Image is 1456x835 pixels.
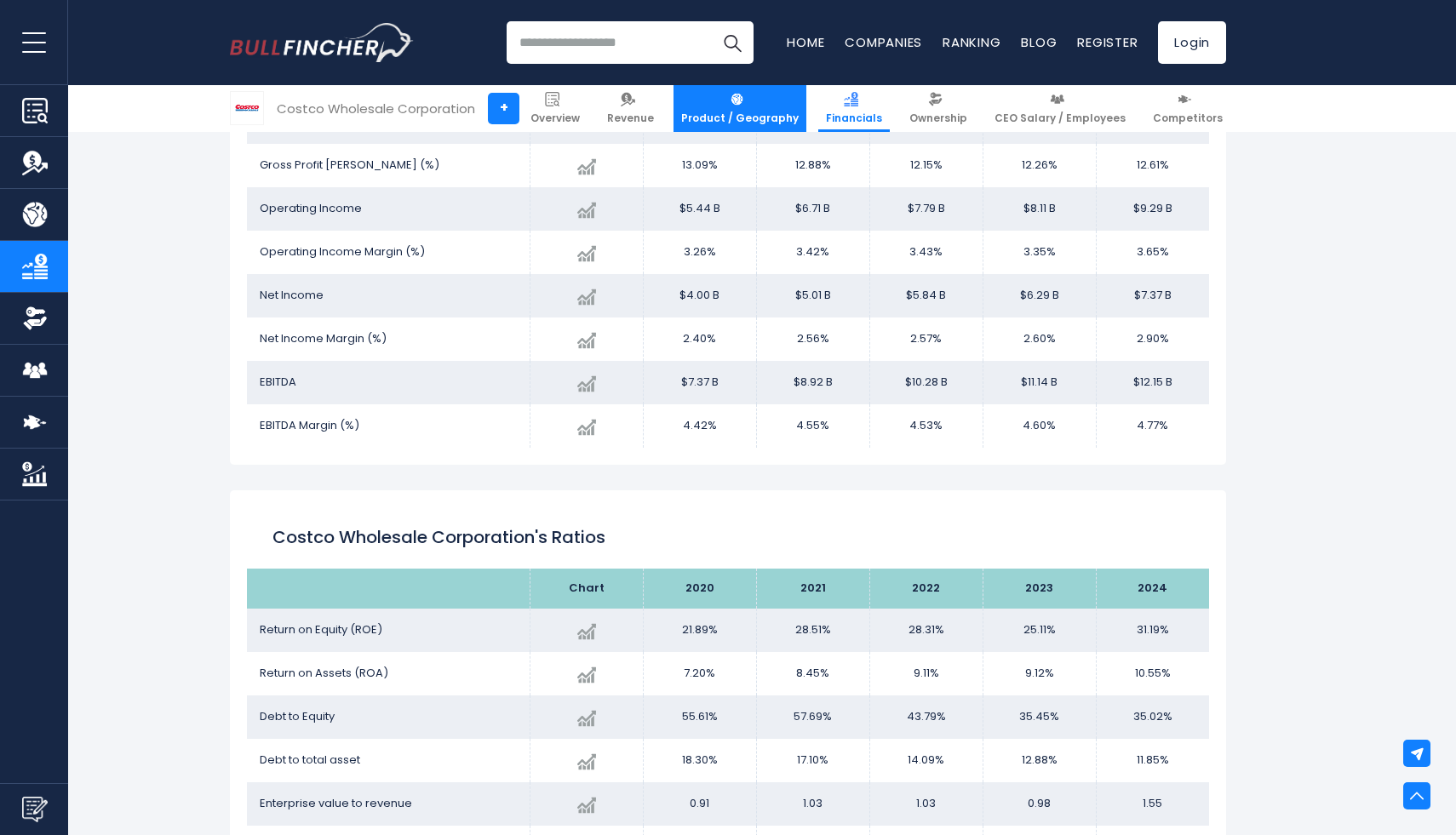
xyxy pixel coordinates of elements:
td: $7.37 B [1096,274,1209,317]
td: 18.30% [643,739,756,782]
a: Ranking [943,33,1000,51]
span: Net Income [260,287,324,303]
td: $7.79 B [869,187,983,231]
button: Search [711,21,754,64]
span: EBITDA [260,374,296,390]
span: Financials [826,112,882,125]
td: 2.56% [756,317,869,361]
td: 8.45% [756,652,869,695]
span: Ownership [909,112,967,125]
h2: Costco Wholesale Corporation's Ratios [272,524,1184,550]
a: Overview [523,85,588,132]
td: 12.88% [756,144,869,187]
a: + [488,93,519,124]
td: 35.45% [983,695,1096,739]
span: Return on Equity (ROE) [260,621,382,638]
a: Blog [1021,33,1057,51]
td: 1.03 [756,782,869,826]
td: 2.57% [869,317,983,361]
td: 55.61% [643,695,756,739]
td: 4.77% [1096,404,1209,448]
td: 12.88% [983,739,1096,782]
td: 0.98 [983,782,1096,826]
td: 4.60% [983,404,1096,448]
span: CEO Salary / Employees [995,112,1126,125]
span: Operating Income [260,200,362,216]
a: Register [1077,33,1138,51]
td: 1.55 [1096,782,1209,826]
td: 1.03 [869,782,983,826]
td: $7.37 B [643,361,756,404]
span: Operating Income Margin (%) [260,243,425,260]
td: 13.09% [643,144,756,187]
td: 14.09% [869,739,983,782]
th: Chart [530,569,643,609]
a: Home [787,33,824,51]
a: Companies [845,33,922,51]
td: $8.11 B [983,187,1096,231]
div: Costco Wholesale Corporation [277,99,475,118]
td: 2.90% [1096,317,1209,361]
td: $4.00 B [643,274,756,317]
td: 11.85% [1096,739,1209,782]
td: $11.14 B [983,361,1096,404]
td: 21.89% [643,609,756,652]
td: 4.42% [643,404,756,448]
span: Revenue [607,112,654,125]
td: 3.43% [869,231,983,274]
th: 2024 [1096,569,1209,609]
span: Competitors [1153,112,1223,125]
td: 4.53% [869,404,983,448]
td: 31.19% [1096,609,1209,652]
td: $5.84 B [869,274,983,317]
span: Product / Geography [681,112,799,125]
img: Bullfincher logo [230,23,414,62]
a: Financials [818,85,890,132]
td: 3.65% [1096,231,1209,274]
td: 7.20% [643,652,756,695]
td: 12.15% [869,144,983,187]
a: Competitors [1145,85,1230,132]
td: $10.28 B [869,361,983,404]
img: COST logo [231,92,263,124]
span: Enterprise value to revenue [260,795,412,811]
td: $5.44 B [643,187,756,231]
td: 3.26% [643,231,756,274]
a: Ownership [902,85,975,132]
th: 2020 [643,569,756,609]
td: 2.40% [643,317,756,361]
td: $12.15 B [1096,361,1209,404]
span: Debt to total asset [260,752,360,768]
span: EBITDA Margin (%) [260,417,359,433]
td: 43.79% [869,695,983,739]
a: Login [1158,21,1226,64]
td: 35.02% [1096,695,1209,739]
span: Net Income Margin (%) [260,330,387,346]
span: Gross Profit [PERSON_NAME] (%) [260,157,439,173]
td: 25.11% [983,609,1096,652]
td: $5.01 B [756,274,869,317]
td: 57.69% [756,695,869,739]
a: Go to homepage [230,23,413,62]
td: 3.35% [983,231,1096,274]
td: 28.31% [869,609,983,652]
img: Ownership [22,306,48,331]
td: $6.71 B [756,187,869,231]
td: 12.26% [983,144,1096,187]
td: $9.29 B [1096,187,1209,231]
td: 10.55% [1096,652,1209,695]
a: Revenue [599,85,662,132]
td: 9.11% [869,652,983,695]
td: 2.60% [983,317,1096,361]
th: 2022 [869,569,983,609]
span: Return on Assets (ROA) [260,665,388,681]
th: 2021 [756,569,869,609]
td: 12.61% [1096,144,1209,187]
td: 28.51% [756,609,869,652]
th: 2023 [983,569,1096,609]
td: $8.92 B [756,361,869,404]
span: Overview [530,112,580,125]
td: 4.55% [756,404,869,448]
td: 17.10% [756,739,869,782]
td: 3.42% [756,231,869,274]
